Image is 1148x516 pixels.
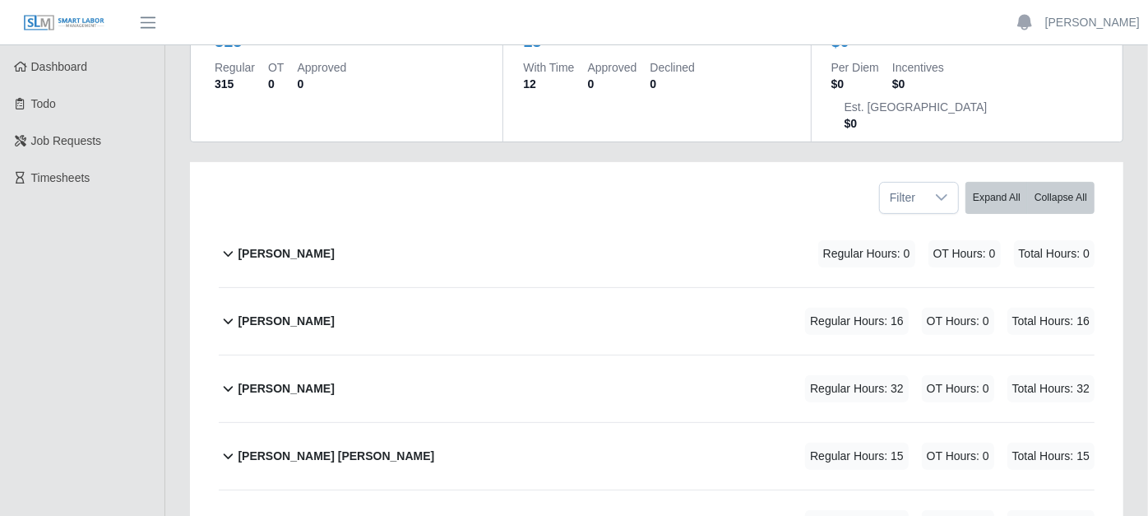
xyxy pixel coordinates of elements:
[922,375,994,402] span: OT Hours: 0
[831,76,879,92] dd: $0
[23,14,105,32] img: SLM Logo
[268,59,284,76] dt: OT
[845,99,988,115] dt: Est. [GEOGRAPHIC_DATA]
[588,59,637,76] dt: Approved
[1045,14,1140,31] a: [PERSON_NAME]
[892,59,944,76] dt: Incentives
[922,308,994,335] span: OT Hours: 0
[818,240,915,267] span: Regular Hours: 0
[922,443,994,470] span: OT Hours: 0
[650,59,695,76] dt: Declined
[965,182,1028,214] button: Expand All
[892,76,944,92] dd: $0
[31,171,90,184] span: Timesheets
[31,134,102,147] span: Job Requests
[238,313,334,330] b: [PERSON_NAME]
[1007,443,1095,470] span: Total Hours: 15
[650,76,695,92] dd: 0
[238,448,434,465] b: [PERSON_NAME] [PERSON_NAME]
[805,375,909,402] span: Regular Hours: 32
[219,288,1095,355] button: [PERSON_NAME] Regular Hours: 16 OT Hours: 0 Total Hours: 16
[215,76,255,92] dd: 315
[1014,240,1095,267] span: Total Hours: 0
[1007,375,1095,402] span: Total Hours: 32
[831,59,879,76] dt: Per Diem
[880,183,925,213] span: Filter
[219,356,1095,422] button: [PERSON_NAME] Regular Hours: 32 OT Hours: 0 Total Hours: 32
[219,221,1095,287] button: [PERSON_NAME] Regular Hours: 0 OT Hours: 0 Total Hours: 0
[523,59,574,76] dt: With Time
[219,423,1095,490] button: [PERSON_NAME] [PERSON_NAME] Regular Hours: 15 OT Hours: 0 Total Hours: 15
[928,240,1001,267] span: OT Hours: 0
[1027,182,1095,214] button: Collapse All
[297,59,346,76] dt: Approved
[238,245,334,263] b: [PERSON_NAME]
[805,308,909,335] span: Regular Hours: 16
[845,115,988,132] dd: $0
[523,76,574,92] dd: 12
[268,76,284,92] dd: 0
[965,182,1095,214] div: bulk actions
[805,443,909,470] span: Regular Hours: 15
[238,380,334,397] b: [PERSON_NAME]
[588,76,637,92] dd: 0
[215,59,255,76] dt: Regular
[31,60,88,73] span: Dashboard
[1007,308,1095,335] span: Total Hours: 16
[31,97,56,110] span: Todo
[297,76,346,92] dd: 0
